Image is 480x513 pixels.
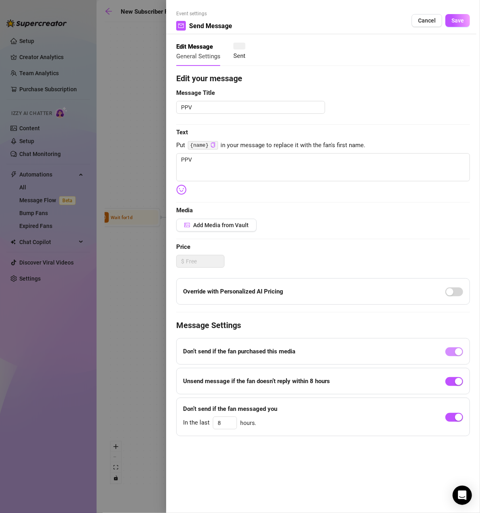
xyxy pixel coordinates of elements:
img: svg%3e [176,185,187,195]
strong: Edit your message [176,74,242,83]
span: Cancel [418,17,436,24]
strong: Text [176,129,188,136]
strong: Message Title [176,89,215,96]
h4: Message Settings [176,320,470,331]
button: Click to Copy [210,142,216,148]
div: hours. [183,417,277,429]
strong: Don’t send if the fan purchased this media [183,348,295,355]
span: Sent [233,52,245,60]
strong: Edit Message [176,43,213,50]
strong: Unsend message if the fan doesn’t reply within 8 hours [183,378,330,385]
span: picture [184,222,190,228]
span: copy [210,142,216,148]
span: Save [451,17,464,24]
div: Open Intercom Messenger [453,486,472,505]
span: Put in your message to replace it with the fan's first name. [176,141,470,150]
span: In the last [183,418,210,428]
strong: Don’t send if the fan messaged you [183,405,277,412]
button: Add Media from Vault [176,219,257,232]
span: Event settings [176,10,232,18]
strong: Override with Personalized AI Pricing [183,288,283,295]
input: Free [186,255,224,267]
strong: Price [176,243,190,250]
span: Add Media from Vault [193,222,249,228]
button: Cancel [412,14,442,27]
span: mail [178,23,184,29]
strong: Media [176,207,193,214]
code: {name} [188,141,218,150]
span: General Settings [176,53,220,60]
textarea: PPV [176,153,470,181]
textarea: PPV [176,101,325,113]
button: Save [445,14,470,27]
span: Send Message [189,21,232,31]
